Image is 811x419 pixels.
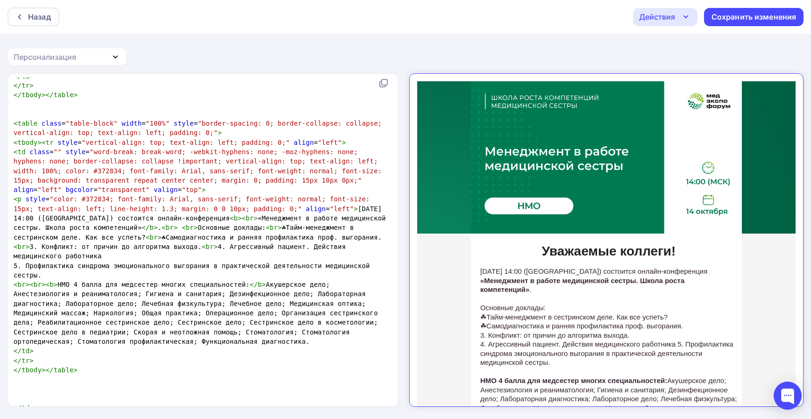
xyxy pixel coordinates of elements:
[26,195,46,203] span: style
[54,91,74,99] span: table
[74,366,78,374] span: >
[162,224,166,231] span: <
[50,281,54,288] span: b
[63,295,250,303] b: НМО 4 балла для медсестер многих специальностей:
[29,347,34,355] span: >
[14,281,382,345] span: НМО 4 балла для медсестер многих специальностей: Акушерское дело; Анестезиология и реаниматология...
[26,281,34,288] span: ><
[21,72,29,80] span: td
[121,120,142,127] span: width
[74,91,78,99] span: >
[149,234,157,241] span: br
[54,281,58,288] span: >
[174,120,194,127] span: style
[28,11,51,22] div: Назад
[54,148,62,156] span: ""
[7,48,127,66] button: Персонализация
[154,224,158,231] span: >
[14,195,374,212] span: "color: #372834; font-family: Arial, sans-serif; font-weight: normal; font-size: 15px; text-align...
[306,205,326,213] span: align
[14,366,21,374] span: </
[14,347,21,355] span: </
[194,224,198,231] span: >
[14,120,18,127] span: <
[37,139,45,146] span: ><
[14,51,76,63] div: Персонализация
[26,243,30,250] span: >
[633,8,697,26] button: Действия
[21,357,29,364] span: tr
[14,281,18,288] span: <
[294,139,314,146] span: align
[246,214,254,222] span: br
[14,139,18,146] span: <
[29,357,34,364] span: >
[142,224,149,231] span: </
[34,281,42,288] span: br
[65,120,117,127] span: "table-block"
[182,186,202,193] span: "top"
[213,243,218,250] span: >
[330,205,354,213] span: "left"
[218,129,222,136] span: >
[14,148,386,193] span: = = = = =
[342,139,346,146] span: >
[14,120,386,136] span: "border-spacing: 0; border-collapse: collapse; vertical-align: top; text-align: left; padding: 0;"
[230,214,234,222] span: <
[98,186,149,193] span: "transparent"
[182,224,186,231] span: <
[42,91,54,99] span: ></
[158,234,162,241] span: >
[57,139,78,146] span: style
[46,139,54,146] span: tr
[14,82,21,89] span: </
[21,82,29,89] span: tr
[250,281,258,288] span: </
[186,224,194,231] span: br
[29,148,50,156] span: class
[206,243,213,250] span: br
[14,148,18,156] span: <
[146,120,170,127] span: "100%"
[14,195,390,260] span: = = [DATE] 14:00 ([GEOGRAPHIC_DATA]) состоится онлайн-конференция «Менеджмент в работе медицинско...
[14,148,386,184] span: "word-break: break-word; -webkit-hyphens: none; -moz-hyphens: none; hyphens: none; border-collaps...
[146,234,150,241] span: <
[18,148,26,156] span: td
[202,186,206,193] span: >
[65,148,85,156] span: style
[42,281,50,288] span: ><
[125,163,259,177] strong: Уважаемые коллеги!
[278,224,282,231] span: >
[29,82,34,89] span: >
[14,195,18,203] span: <
[37,186,61,193] span: "left"
[166,224,174,231] span: br
[18,243,26,250] span: br
[14,404,21,412] span: </
[318,139,341,146] span: "left"
[21,347,29,355] span: td
[14,186,34,193] span: align
[21,366,42,374] span: tbody
[711,12,797,22] div: Сохранить изменения
[14,120,386,136] span: = = =
[63,195,267,213] b: «Менеджмент в работе медицинской сестры. Школа роста компетенций»
[14,72,21,80] span: </
[54,366,74,374] span: table
[29,404,34,412] span: >
[14,262,374,279] span: 5. Профилактика синдрома эмоционального выгорания в практической деятельности медицинской сестры.
[14,91,21,99] span: </
[82,139,290,146] span: "vertical-align: top; text-align: left; padding: 0;"
[270,224,278,231] span: br
[14,139,346,146] span: = =
[262,281,266,288] span: >
[14,243,18,250] span: <
[29,72,34,80] span: >
[14,357,21,364] span: </
[149,224,154,231] span: b
[21,91,42,99] span: tbody
[63,185,320,377] p: [DATE] 14:00 ([GEOGRAPHIC_DATA]) состоится онлайн-конференция . Основные доклады: ☘Тайм-менеджмен...
[18,120,38,127] span: table
[254,214,258,222] span: >
[18,195,22,203] span: p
